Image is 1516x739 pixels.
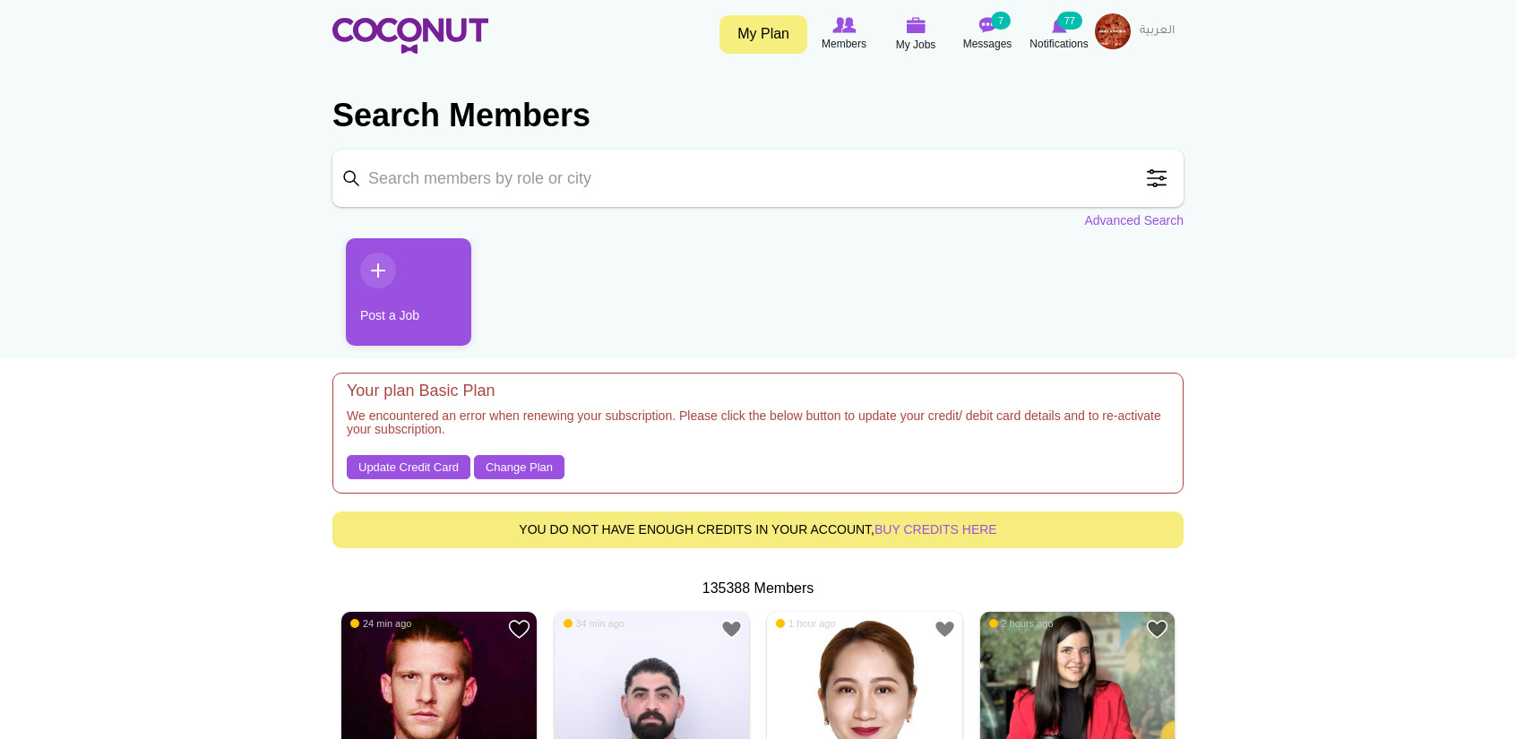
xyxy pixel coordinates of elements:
a: Notifications Notifications 77 [1023,13,1095,55]
span: 24 min ago [350,617,411,630]
a: Add to Favourites [720,618,743,640]
a: العربية [1131,13,1184,49]
a: Post a Job [346,238,471,346]
img: Notifications [1052,17,1067,33]
div: 135388 Members [332,579,1184,599]
span: Members [822,35,866,53]
span: Messages [963,35,1012,53]
a: Add to Favourites [1146,618,1168,640]
input: Search members by role or city [332,150,1184,207]
img: Browse Members [832,17,856,33]
h5: We encountered an error when renewing your subscription. Please click the below button to update ... [347,409,1169,446]
span: 1 hour ago [776,617,836,630]
span: 34 min ago [564,617,624,630]
small: 7 [991,12,1011,30]
img: My Jobs [906,17,926,33]
a: Update Credit Card [347,455,470,480]
a: Change Plan [474,455,564,480]
a: Add to Favourites [934,618,956,640]
h4: Your plan Basic Plan [347,382,1169,400]
h2: Search Members [332,94,1184,137]
li: 1 / 1 [332,238,458,359]
img: Home [332,18,488,54]
small: 77 [1057,12,1082,30]
span: My Jobs [896,36,936,54]
a: My Plan [719,15,807,54]
a: Advanced Search [1084,211,1184,229]
a: Add to Favourites [508,618,530,640]
a: Messages Messages 7 [952,13,1023,55]
a: Browse Members Members [808,13,880,55]
h5: You do not have enough credits in your account, [347,523,1169,537]
a: My Jobs My Jobs [880,13,952,56]
img: Messages [978,17,996,33]
span: 2 hours ago [989,617,1054,630]
span: Notifications [1029,35,1088,53]
a: buy credits here [874,522,997,537]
